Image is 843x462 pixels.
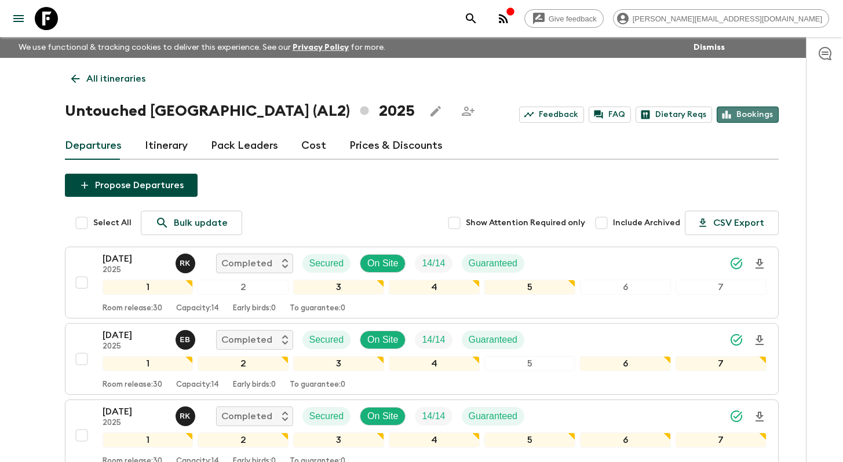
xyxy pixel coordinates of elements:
div: 6 [580,356,671,371]
p: 2025 [103,342,166,351]
p: Guaranteed [469,256,518,270]
p: 14 / 14 [422,409,445,423]
a: Itinerary [145,132,188,160]
svg: Synced Successfully [729,409,743,423]
div: 5 [484,356,575,371]
div: 6 [580,280,671,295]
button: Propose Departures [65,174,198,197]
p: 2025 [103,266,166,275]
a: Give feedback [524,9,604,28]
a: Privacy Policy [293,43,349,52]
p: Completed [221,409,272,423]
div: 1 [103,280,194,295]
div: [PERSON_NAME][EMAIL_ADDRESS][DOMAIN_NAME] [613,9,829,28]
div: Trip Fill [415,254,452,273]
span: Give feedback [542,14,603,23]
p: Completed [221,256,272,270]
p: 2025 [103,419,166,428]
p: 14 / 14 [422,256,445,270]
span: Robert Kaca [176,257,198,266]
div: 7 [676,356,767,371]
div: Secured [302,331,351,349]
p: On Site [367,409,398,423]
div: Trip Fill [415,407,452,426]
a: Pack Leaders [211,132,278,160]
p: All itineraries [86,72,145,86]
p: Room release: 30 [103,304,162,313]
div: On Site [360,331,406,349]
a: Departures [65,132,122,160]
a: Bookings [717,107,779,123]
div: 5 [484,280,575,295]
p: [DATE] [103,328,166,342]
a: Cost [301,132,326,160]
div: Secured [302,254,351,273]
span: Select All [93,217,132,229]
p: [DATE] [103,252,166,266]
div: 4 [389,356,480,371]
p: [DATE] [103,405,166,419]
p: On Site [367,256,398,270]
div: Trip Fill [415,331,452,349]
div: 7 [676,432,767,448]
div: 2 [198,280,289,295]
p: Completed [221,333,272,347]
a: Feedback [519,107,584,123]
button: [DATE]2025Robert KacaCompletedSecuredOn SiteTrip FillGuaranteed1234567Room release:30Capacity:14E... [65,247,779,318]
svg: Download Onboarding [753,410,767,424]
a: FAQ [589,107,631,123]
span: [PERSON_NAME][EMAIL_ADDRESS][DOMAIN_NAME] [626,14,829,23]
div: 4 [389,432,480,448]
div: 4 [389,280,480,295]
div: 3 [293,432,384,448]
div: On Site [360,407,406,426]
a: Bulk update [141,211,242,235]
a: Dietary Reqs [636,107,712,123]
div: 2 [198,356,289,371]
p: 14 / 14 [422,333,445,347]
button: CSV Export [685,211,779,235]
p: Early birds: 0 [233,380,276,390]
span: Include Archived [613,217,680,229]
div: 3 [293,280,384,295]
p: Capacity: 14 [176,380,219,390]
p: Room release: 30 [103,380,162,390]
button: search adventures [459,7,483,30]
p: On Site [367,333,398,347]
p: Bulk update [174,216,228,230]
div: 5 [484,432,575,448]
div: 3 [293,356,384,371]
a: All itineraries [65,67,152,90]
span: Show Attention Required only [466,217,585,229]
p: Capacity: 14 [176,304,219,313]
svg: Synced Successfully [729,333,743,347]
p: Early birds: 0 [233,304,276,313]
div: 2 [198,432,289,448]
button: Edit this itinerary [424,100,447,123]
button: [DATE]2025Erild BallaCompletedSecuredOn SiteTrip FillGuaranteed1234567Room release:30Capacity:14E... [65,323,779,395]
svg: Download Onboarding [753,333,767,347]
p: We use functional & tracking cookies to deliver this experience. See our for more. [14,37,390,58]
svg: Synced Successfully [729,256,743,270]
div: Secured [302,407,351,426]
p: Secured [309,409,344,423]
div: 6 [580,432,671,448]
span: Erild Balla [176,333,198,343]
span: Robert Kaca [176,410,198,419]
p: Guaranteed [469,409,518,423]
button: Dismiss [691,39,728,56]
h1: Untouched [GEOGRAPHIC_DATA] (AL2) 2025 [65,100,415,123]
svg: Download Onboarding [753,257,767,271]
span: Share this itinerary [457,100,480,123]
button: menu [7,7,30,30]
p: To guarantee: 0 [290,304,345,313]
div: 1 [103,356,194,371]
p: To guarantee: 0 [290,380,345,390]
p: Secured [309,256,344,270]
p: Guaranteed [469,333,518,347]
div: On Site [360,254,406,273]
div: 7 [676,280,767,295]
a: Prices & Discounts [349,132,443,160]
p: Secured [309,333,344,347]
div: 1 [103,432,194,448]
